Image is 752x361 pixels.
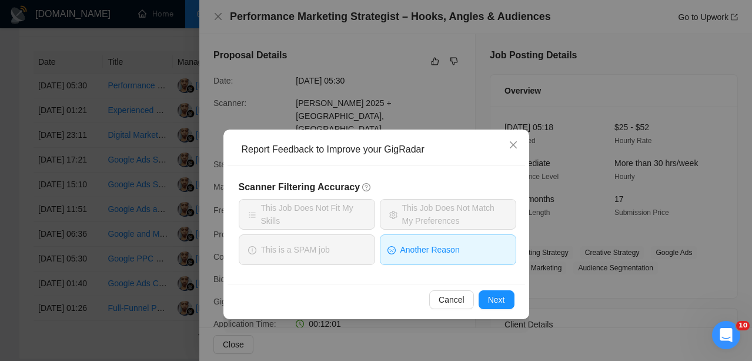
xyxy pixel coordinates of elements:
[497,130,529,161] button: Close
[380,199,516,230] button: settingThis Job Does Not Match My Preferences
[736,321,750,330] span: 10
[488,293,505,306] span: Next
[439,293,464,306] span: Cancel
[387,245,396,254] span: frown
[242,143,519,156] div: Report Feedback to Improve your GigRadar
[239,180,516,194] h5: Scanner Filtering Accuracy
[479,290,514,309] button: Next
[380,234,516,265] button: frownAnother Reason
[362,183,372,192] span: question-circle
[509,140,518,150] span: close
[239,234,375,265] button: exclamation-circleThis is a SPAM job
[712,321,740,349] iframe: Intercom live chat
[400,243,460,256] span: Another Reason
[239,199,375,230] button: barsThis Job Does Not Fit My Skills
[429,290,474,309] button: Cancel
